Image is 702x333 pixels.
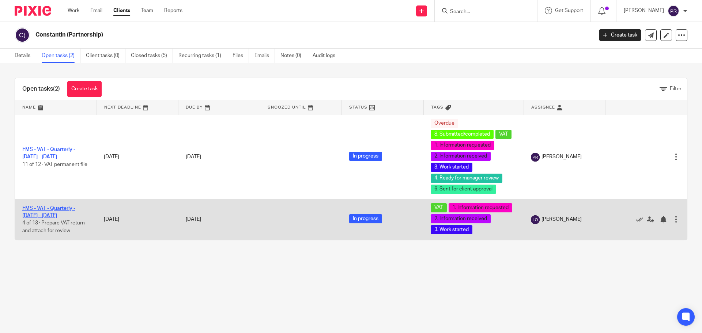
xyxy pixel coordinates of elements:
[449,203,512,212] span: 1. Information requested
[555,8,583,13] span: Get Support
[431,141,494,150] span: 1. Information requested
[164,7,182,14] a: Reports
[97,199,178,240] td: [DATE]
[280,49,307,63] a: Notes (0)
[531,153,540,162] img: svg%3E
[35,31,478,39] h2: Constantin (Partnership)
[668,5,679,17] img: svg%3E
[431,119,458,128] span: Overdue
[349,105,367,109] span: Status
[349,214,382,223] span: In progress
[90,7,102,14] a: Email
[431,174,502,183] span: 4. Ready for manager review
[178,49,227,63] a: Recurring tasks (1)
[22,162,87,167] span: 11 of 12 · VAT permanent file
[15,6,51,16] img: Pixie
[599,29,641,41] a: Create task
[15,27,30,43] img: svg%3E
[22,221,85,234] span: 4 of 13 · Prepare VAT return and attach for review
[141,7,153,14] a: Team
[670,86,682,91] span: Filter
[431,185,496,194] span: 6. Sent for client approval
[449,9,515,15] input: Search
[636,216,647,223] a: Mark as done
[349,152,382,161] span: In progress
[15,49,36,63] a: Details
[431,130,494,139] span: 8. Submitted/completed
[86,49,125,63] a: Client tasks (0)
[431,105,444,109] span: Tags
[254,49,275,63] a: Emails
[22,147,75,159] a: FMS - VAT - Quarterly - [DATE] - [DATE]
[431,163,472,172] span: 3. Work started
[431,203,447,212] span: VAT
[431,152,491,161] span: 2. Information received
[431,214,491,223] span: 2. Information received
[131,49,173,63] a: Closed tasks (5)
[186,154,201,159] span: [DATE]
[113,7,130,14] a: Clients
[67,81,102,97] a: Create task
[268,105,306,109] span: Snoozed Until
[97,115,178,199] td: [DATE]
[53,86,60,92] span: (2)
[431,225,472,234] span: 3. Work started
[313,49,341,63] a: Audit logs
[624,7,664,14] p: [PERSON_NAME]
[531,215,540,224] img: svg%3E
[233,49,249,63] a: Files
[495,130,512,139] span: VAT
[22,85,60,93] h1: Open tasks
[541,216,582,223] span: [PERSON_NAME]
[186,217,201,222] span: [DATE]
[42,49,80,63] a: Open tasks (2)
[68,7,79,14] a: Work
[22,206,75,218] a: FMS - VAT - Quarterly - [DATE] - [DATE]
[541,153,582,160] span: [PERSON_NAME]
